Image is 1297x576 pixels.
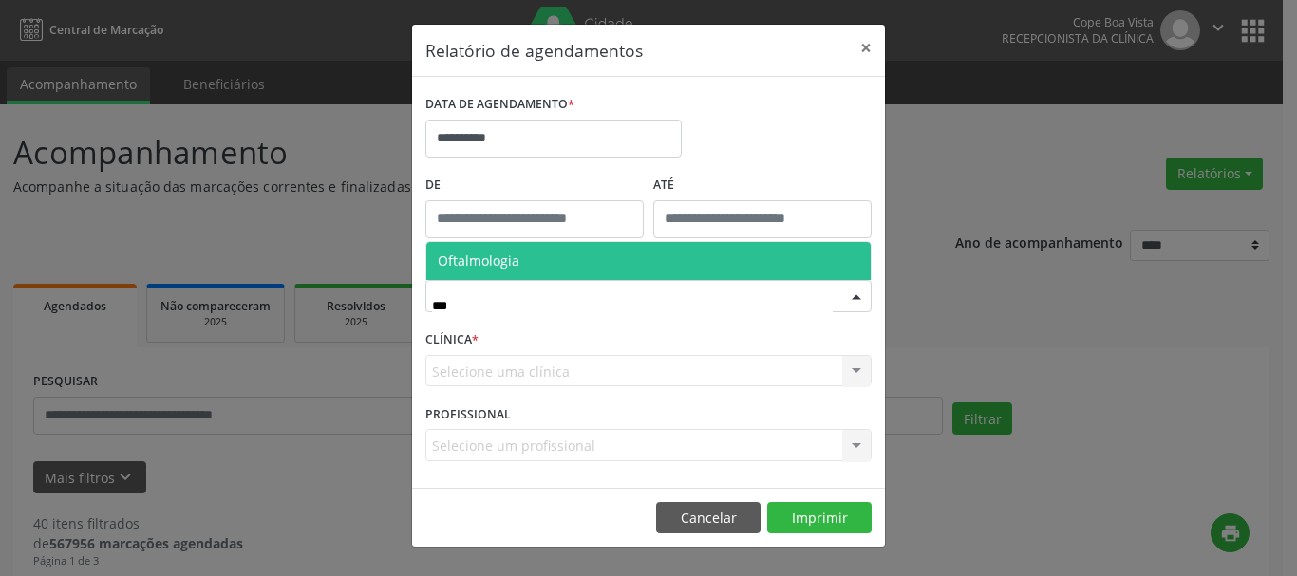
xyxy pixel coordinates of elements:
[425,90,574,120] label: DATA DE AGENDAMENTO
[425,325,479,355] label: CLÍNICA
[438,251,519,269] span: Oftalmologia
[847,25,885,71] button: Close
[656,502,761,534] button: Cancelar
[425,171,644,200] label: De
[767,502,872,534] button: Imprimir
[425,38,643,63] h5: Relatório de agendamentos
[653,171,872,200] label: ATÉ
[425,399,511,429] label: PROFISSIONAL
